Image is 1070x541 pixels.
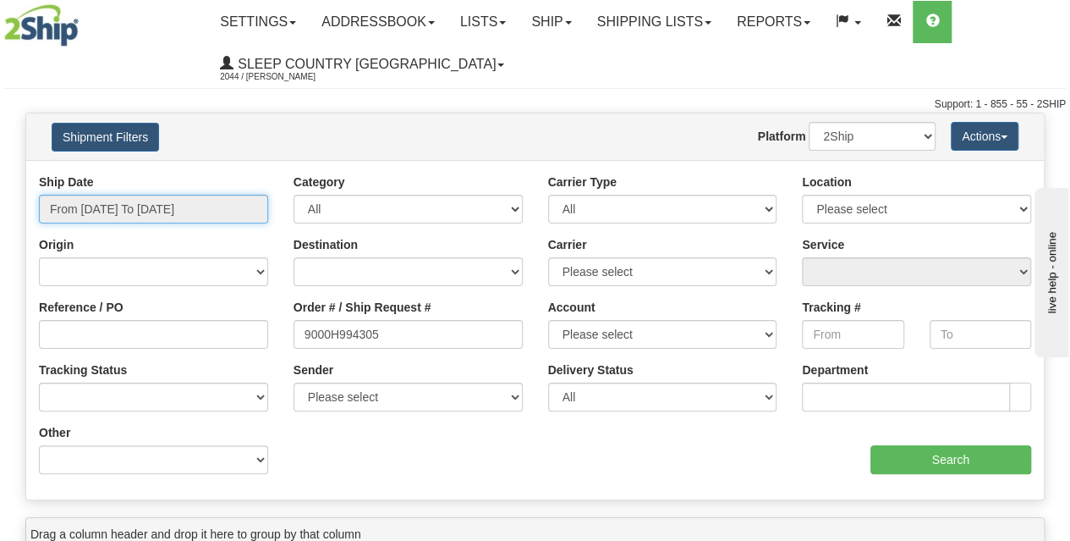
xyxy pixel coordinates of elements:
input: Search [870,445,1032,474]
button: Actions [951,122,1018,151]
label: Category [294,174,345,190]
iframe: chat widget [1031,184,1068,356]
label: Carrier [548,236,587,253]
input: From [802,320,903,349]
a: Lists [447,1,519,43]
label: Location [802,174,851,190]
span: 2044 / [PERSON_NAME] [220,69,347,86]
label: Order # / Ship Request # [294,299,431,316]
label: Service [802,236,844,253]
div: live help - online [13,14,156,27]
a: Settings [207,1,309,43]
label: Department [802,362,868,378]
label: Other [39,424,70,441]
img: logo2044.jpg [4,4,79,47]
label: Delivery Status [548,362,634,378]
label: Reference / PO [39,299,123,316]
a: Shipping lists [584,1,724,43]
input: To [930,320,1031,349]
a: Ship [519,1,584,43]
label: Sender [294,362,333,378]
label: Tracking Status [39,362,127,378]
label: Tracking # [802,299,860,316]
label: Platform [758,128,806,145]
a: Sleep Country [GEOGRAPHIC_DATA] 2044 / [PERSON_NAME] [207,43,517,86]
label: Account [548,299,595,316]
label: Ship Date [39,174,94,190]
label: Destination [294,236,358,253]
label: Carrier Type [548,174,617,190]
span: Sleep Country [GEOGRAPHIC_DATA] [233,57,496,71]
label: Origin [39,236,74,253]
a: Addressbook [309,1,447,43]
button: Shipment Filters [52,123,159,152]
a: Reports [724,1,823,43]
div: Support: 1 - 855 - 55 - 2SHIP [4,97,1066,112]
